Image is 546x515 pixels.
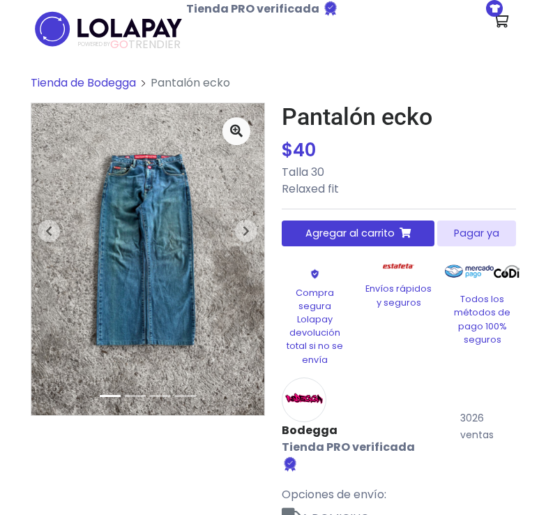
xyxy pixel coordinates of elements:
img: Tienda verificada [282,456,298,472]
button: Agregar al carrito [282,221,435,246]
img: Shield [295,269,335,278]
img: Mercado Pago Logo [445,257,494,285]
img: Codi Logo [494,257,520,285]
span: 40 [293,137,316,163]
p: Envíos rápidos y seguros [365,282,432,308]
a: Bodegga [282,422,432,439]
span: TRENDIER [78,38,181,51]
span: Agregar al carrito [305,226,395,241]
a: Tienda de Bodegga [31,75,136,91]
small: 3026 ventas [460,411,494,442]
h1: Pantalón ecko [282,103,516,131]
b: Tienda PRO verificada [186,1,319,17]
img: medium_1721534755276.jpeg [31,103,264,415]
span: Pantalón ecko [151,75,230,91]
img: Bodegga [282,378,326,422]
div: $ [282,137,516,164]
span: Opciones de envío: [282,486,386,502]
nav: breadcrumb [31,75,516,103]
span: GO [110,36,128,52]
span: POWERED BY [78,40,110,48]
p: Compra segura Lolapay devolución total si no se envía [282,286,349,366]
img: logo [31,7,186,51]
button: Pagar ya [437,221,515,246]
b: Tienda PRO verificada [282,439,415,455]
p: Todos los métodos de pago 100% seguros [449,292,516,346]
p: Talla 30 Relaxed fit [282,164,516,197]
img: Estafeta Logo [372,257,425,275]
